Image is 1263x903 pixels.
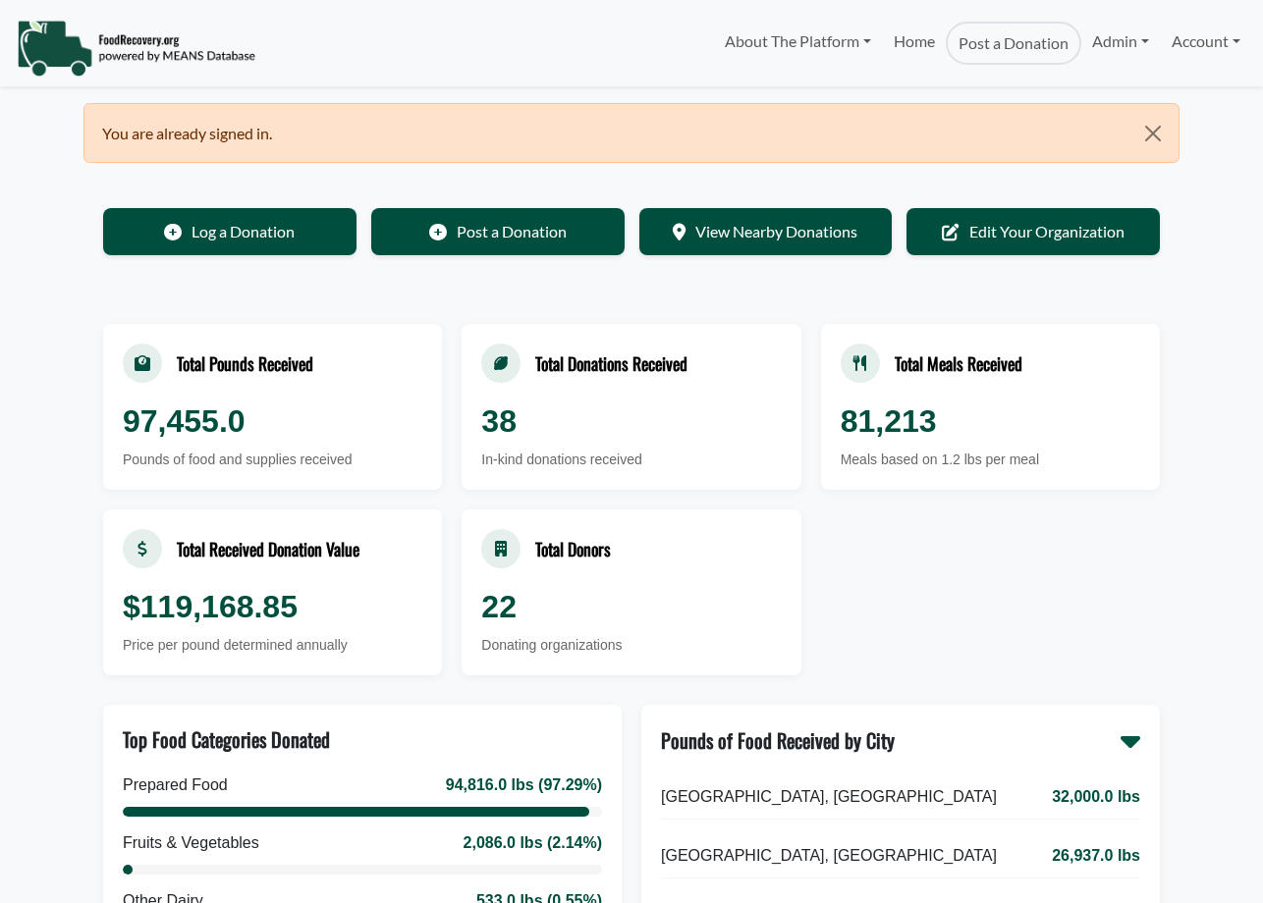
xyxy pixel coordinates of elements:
a: Log a Donation [103,208,357,255]
span: [GEOGRAPHIC_DATA], [GEOGRAPHIC_DATA] [661,844,997,868]
div: $119,168.85 [123,583,422,630]
button: Close [1128,104,1179,163]
span: 32,000.0 lbs [1052,785,1140,809]
a: Post a Donation [371,208,625,255]
div: Fruits & Vegetables [123,831,259,855]
div: 22 [481,583,781,630]
div: 94,816.0 lbs (97.29%) [446,773,602,797]
a: View Nearby Donations [639,208,893,255]
div: Donating organizations [481,635,781,656]
a: About The Platform [714,22,882,61]
div: Total Received Donation Value [177,536,359,561]
a: Admin [1081,22,1160,61]
a: Home [882,22,945,65]
span: [GEOGRAPHIC_DATA], [GEOGRAPHIC_DATA] [661,785,997,809]
div: Price per pound determined annually [123,635,422,656]
span: 26,937.0 lbs [1052,844,1140,868]
div: 2,086.0 lbs (2.14%) [464,831,602,855]
div: Meals based on 1.2 lbs per meal [841,450,1140,470]
div: Prepared Food [123,773,228,797]
div: Total Donations Received [535,350,687,376]
div: You are already signed in. [83,103,1180,163]
div: Total Meals Received [895,350,1022,376]
div: In-kind donations received [481,450,781,470]
a: Post a Donation [946,22,1081,65]
div: 97,455.0 [123,398,422,445]
div: Total Pounds Received [177,350,313,376]
div: Top Food Categories Donated [123,724,330,754]
div: 38 [481,398,781,445]
div: Pounds of Food Received by City [661,725,895,755]
div: 81,213 [841,398,1140,445]
a: Edit Your Organization [906,208,1160,255]
div: Pounds of food and supplies received [123,450,422,470]
div: Total Donors [535,536,611,561]
a: Account [1161,22,1251,61]
img: NavigationLogo_FoodRecovery-91c16205cd0af1ed486a0f1a7774a6544ea792ac00100771e7dd3ec7c0e58e41.png [17,19,255,78]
